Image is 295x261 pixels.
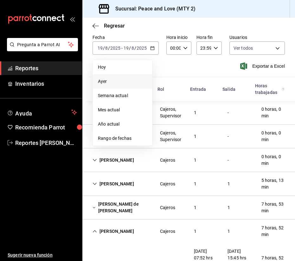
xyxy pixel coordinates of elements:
[7,38,78,51] button: Pregunta a Parrot AI
[256,127,290,146] div: Cell
[82,101,295,125] div: Row
[97,46,103,51] input: --
[98,107,147,113] span: Mes actual
[82,172,295,196] div: Row
[160,106,184,119] div: Cajeros, Supervisor
[17,41,68,48] span: Pregunta a Parrot AI
[155,127,189,146] div: Cell
[15,139,77,147] span: Reportes [PERSON_NAME]
[136,46,147,51] input: ----
[196,35,222,40] label: Hora fin
[121,46,123,51] span: -
[15,64,77,72] span: Reportes
[110,46,121,51] input: ----
[234,45,253,51] span: Ver todos
[160,204,175,211] div: Cajeros
[87,154,139,166] div: Cell
[108,46,110,51] span: /
[15,79,77,88] span: Inventarios
[189,154,202,166] div: Cell
[93,23,125,29] button: Regresar
[189,131,202,142] div: Cell
[155,103,189,122] div: Cell
[103,46,105,51] span: /
[110,5,196,13] h3: Sucursal: Peace and Love (MTY 2)
[160,181,175,187] div: Cajeros
[189,107,202,119] div: Cell
[222,131,234,142] div: Cell
[217,84,250,95] div: HeadCell
[222,178,235,190] div: Cell
[185,84,218,95] div: HeadCell
[87,131,139,142] div: Cell
[281,87,285,92] svg: El total de horas trabajadas por usuario es el resultado de la suma redondeada del registro de ho...
[189,226,202,237] div: Cell
[87,107,139,119] div: Cell
[155,178,180,190] div: Cell
[82,125,295,148] div: Row
[93,35,159,40] label: Fecha
[155,226,180,237] div: Cell
[134,46,136,51] span: /
[87,226,139,237] div: Cell
[98,64,147,71] span: Hoy
[152,84,185,95] div: HeadCell
[82,148,295,172] div: Row
[15,123,77,132] span: Recomienda Parrot
[104,23,125,29] span: Regresar
[82,196,295,220] div: Row
[70,16,75,22] button: open_drawer_menu
[222,154,234,166] div: Cell
[98,135,147,142] span: Rango de fechas
[256,222,290,240] div: Cell
[131,46,134,51] input: --
[82,78,295,101] div: Head
[229,35,285,40] label: Usuarios
[189,202,202,214] div: Cell
[256,151,290,169] div: Cell
[82,220,295,243] div: Row
[166,35,192,40] label: Hora inicio
[87,84,152,95] div: HeadCell
[8,252,77,258] span: Sugerir nueva función
[222,202,235,214] div: Cell
[222,226,235,237] div: Cell
[98,78,147,85] span: Ayer
[160,157,175,164] div: Cajeros
[256,103,290,122] div: Cell
[250,80,290,98] div: HeadCell
[189,178,202,190] div: Cell
[15,109,69,116] span: Ayuda
[256,198,290,217] div: Cell
[222,107,234,119] div: Cell
[123,46,129,51] input: --
[4,46,78,53] a: Pregunta a Parrot AI
[160,130,184,143] div: Cajeros, Supervisor
[105,46,108,51] input: --
[241,62,285,70] button: Exportar a Excel
[155,202,180,214] div: Cell
[155,154,180,166] div: Cell
[87,198,155,217] div: Cell
[129,46,131,51] span: /
[98,92,147,99] span: Semana actual
[98,121,147,127] span: Año actual
[160,228,175,235] div: Cajeros
[256,175,290,193] div: Cell
[87,178,139,190] div: Cell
